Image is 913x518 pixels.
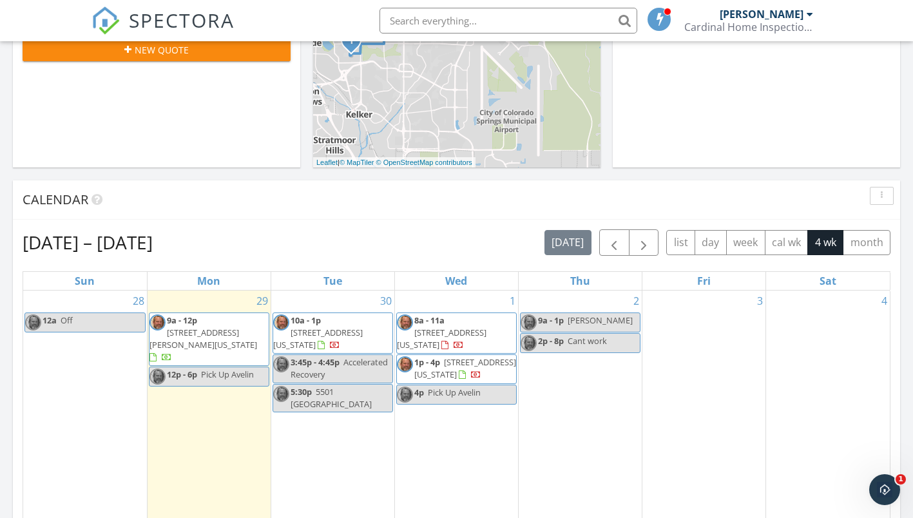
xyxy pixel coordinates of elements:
[414,356,516,380] span: [STREET_ADDRESS][US_STATE]
[879,291,890,311] a: Go to October 4, 2025
[129,6,235,34] span: SPECTORA
[291,356,388,380] span: Accelerated Recovery
[273,314,289,331] img: 20200513_111306.jpg
[380,8,637,34] input: Search everything...
[414,387,424,398] span: 4p
[397,314,413,331] img: 20200513_111306.jpg
[149,314,257,363] a: 9a - 12p [STREET_ADDRESS][PERSON_NAME][US_STATE]
[167,369,197,380] span: 12p - 6p
[765,230,809,255] button: cal wk
[807,230,843,255] button: 4 wk
[149,314,166,331] img: 20200513_111306.jpg
[538,314,564,326] span: 9a - 1p
[684,21,813,34] div: Cardinal Home Inspections, LLC
[43,314,57,326] span: 12a
[291,386,372,410] span: 5501 [GEOGRAPHIC_DATA]
[349,37,354,46] i: 1
[443,272,470,290] a: Wednesday
[397,314,486,350] a: 8a - 11a [STREET_ADDRESS][US_STATE]
[149,312,269,367] a: 9a - 12p [STREET_ADDRESS][PERSON_NAME][US_STATE]
[273,312,393,354] a: 10a - 1p [STREET_ADDRESS][US_STATE]
[414,314,445,326] span: 8a - 11a
[25,314,41,331] img: 20200513_111306.jpg
[130,291,147,311] a: Go to September 28, 2025
[149,369,166,385] img: 20200513_111306.jpg
[521,335,537,351] img: 20200513_111306.jpg
[507,291,518,311] a: Go to October 1, 2025
[273,386,289,402] img: 20200513_111306.jpg
[521,314,537,331] img: 20200513_111306.jpg
[726,230,765,255] button: week
[135,43,189,57] span: New Quote
[568,335,607,347] span: Cant work
[291,386,312,398] span: 5:30p
[195,272,223,290] a: Monday
[273,327,363,350] span: [STREET_ADDRESS][US_STATE]
[91,6,120,35] img: The Best Home Inspection Software - Spectora
[695,272,713,290] a: Friday
[397,327,486,350] span: [STREET_ADDRESS][US_STATE]
[149,327,257,350] span: [STREET_ADDRESS][PERSON_NAME][US_STATE]
[428,387,481,398] span: Pick Up Avelin
[396,312,517,354] a: 8a - 11a [STREET_ADDRESS][US_STATE]
[167,314,197,326] span: 9a - 12p
[568,272,593,290] a: Thursday
[23,191,88,208] span: Calendar
[869,474,900,505] iframe: Intercom live chat
[896,474,906,484] span: 1
[273,356,289,372] img: 20200513_111306.jpg
[23,38,291,61] button: New Quote
[568,314,633,326] span: [PERSON_NAME]
[843,230,890,255] button: month
[414,356,516,380] a: 1p - 4p [STREET_ADDRESS][US_STATE]
[291,314,321,326] span: 10a - 1p
[397,387,413,403] img: 20200513_111306.jpg
[414,356,440,368] span: 1p - 4p
[629,229,659,256] button: Next
[316,158,338,166] a: Leaflet
[72,272,97,290] a: Sunday
[397,356,413,372] img: 20200513_111306.jpg
[817,272,839,290] a: Saturday
[396,354,517,383] a: 1p - 4p [STREET_ADDRESS][US_STATE]
[378,291,394,311] a: Go to September 30, 2025
[273,314,363,350] a: 10a - 1p [STREET_ADDRESS][US_STATE]
[340,158,374,166] a: © MapTiler
[91,17,235,44] a: SPECTORA
[351,40,359,48] div: 810 Hayden Dr, Colorado Springs, CO 80910
[599,229,629,256] button: Previous
[313,157,476,168] div: |
[254,291,271,311] a: Go to September 29, 2025
[754,291,765,311] a: Go to October 3, 2025
[720,8,803,21] div: [PERSON_NAME]
[695,230,727,255] button: day
[321,272,345,290] a: Tuesday
[544,230,591,255] button: [DATE]
[666,230,695,255] button: list
[61,314,73,326] span: Off
[631,291,642,311] a: Go to October 2, 2025
[538,335,564,347] span: 2p - 8p
[291,356,340,368] span: 3:45p - 4:45p
[201,369,254,380] span: Pick Up Avelin
[23,229,153,255] h2: [DATE] – [DATE]
[376,158,472,166] a: © OpenStreetMap contributors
